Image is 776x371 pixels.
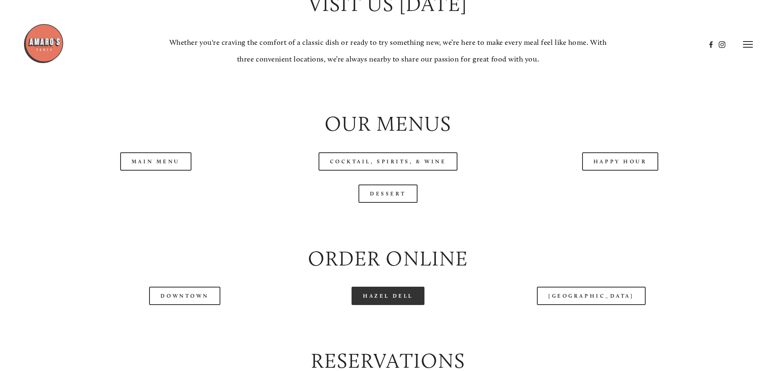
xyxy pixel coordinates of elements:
img: Amaro's Table [23,23,64,64]
a: Main Menu [120,152,191,171]
h2: Our Menus [46,110,729,138]
a: Happy Hour [582,152,659,171]
a: Cocktail, Spirits, & Wine [319,152,458,171]
h2: Order Online [46,244,729,273]
a: Dessert [358,184,418,203]
a: [GEOGRAPHIC_DATA] [537,287,645,305]
a: Hazel Dell [352,287,424,305]
a: Downtown [149,287,220,305]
